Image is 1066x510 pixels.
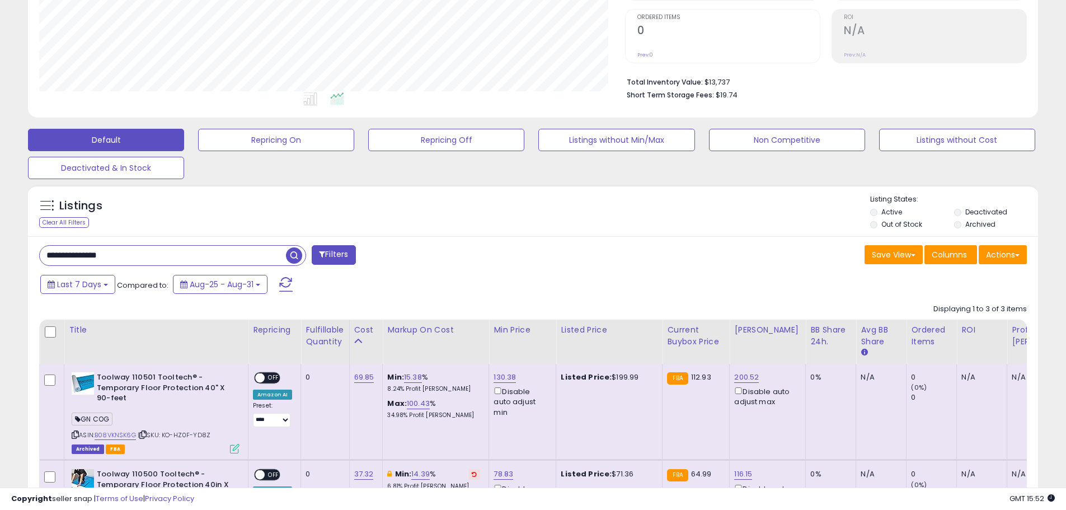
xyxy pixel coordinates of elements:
span: 2025-09-8 15:52 GMT [1009,493,1055,504]
h2: 0 [637,24,820,39]
span: | SKU: KO-HZ0F-YD8Z [138,431,210,439]
div: N/A [961,469,998,479]
div: 0 [911,469,956,479]
div: Fulfillable Quantity [306,324,344,348]
a: 116.15 [734,469,752,480]
b: Toolway 110501 Tooltech® - Temporary Floor Protection 40" X 90-feet [97,372,233,406]
div: ASIN: [72,372,240,452]
div: Avg BB Share [861,324,901,348]
label: Out of Stock [881,219,922,229]
div: seller snap | | [11,494,194,504]
a: 14.39 [411,469,430,480]
a: Privacy Policy [145,493,194,504]
span: OFF [265,373,283,383]
b: Max: [387,398,407,409]
span: Columns [932,249,967,260]
div: 0% [810,469,847,479]
div: Current Buybox Price [667,324,725,348]
span: ROI [844,15,1026,21]
button: Actions [979,245,1027,264]
span: 64.99 [691,469,712,479]
h2: N/A [844,24,1026,39]
div: Preset: [253,402,292,427]
span: $19.74 [716,90,738,100]
b: Listed Price: [561,372,612,382]
div: Disable auto adjust max [734,385,797,407]
span: Listings that have been deleted from Seller Central [72,445,104,454]
label: Archived [965,219,995,229]
img: 51BR02g8FjL._SL40_.jpg [72,469,94,492]
div: 0% [810,372,847,382]
a: 130.38 [494,372,516,383]
div: Clear All Filters [39,217,89,228]
span: OFF [265,470,283,480]
img: 41KinrqK2RL._SL40_.jpg [72,372,94,395]
small: FBA [667,372,688,385]
div: Min Price [494,324,551,336]
label: Active [881,207,902,217]
div: 0 [306,469,340,479]
button: Deactivated & In Stock [28,157,184,179]
li: $13,737 [627,74,1018,88]
div: Listed Price [561,324,658,336]
button: Repricing Off [368,129,524,151]
div: Repricing [253,324,296,336]
a: B08VKNSK6G [95,431,136,440]
div: Amazon AI [253,390,292,400]
small: Avg BB Share. [861,348,867,358]
span: 112.93 [691,372,711,382]
span: Aug-25 - Aug-31 [190,279,253,290]
div: 0 [306,372,340,382]
small: FBA [667,469,688,481]
div: 0 [911,392,956,403]
th: The percentage added to the cost of goods (COGS) that forms the calculator for Min & Max prices. [383,320,489,364]
b: Min: [395,469,412,479]
button: Listings without Min/Max [538,129,694,151]
b: Listed Price: [561,469,612,479]
button: Columns [924,245,977,264]
div: N/A [861,372,898,382]
b: Total Inventory Value: [627,77,703,87]
b: Toolway 110500 Tooltech® - Temporary Floor Protection 40in X 45ft [97,469,233,503]
b: Min: [387,372,404,382]
p: 8.24% Profit [PERSON_NAME] [387,385,480,393]
small: Prev: 0 [637,52,653,58]
button: Listings without Cost [879,129,1035,151]
a: 37.32 [354,469,374,480]
span: GN COG [72,413,112,425]
div: % [387,469,480,490]
h5: Listings [59,198,102,214]
div: 0 [911,372,956,382]
div: ROI [961,324,1002,336]
div: [PERSON_NAME] [734,324,801,336]
button: Filters [312,245,355,265]
div: $71.36 [561,469,654,479]
span: Compared to: [117,280,168,291]
div: Cost [354,324,378,336]
a: 100.43 [407,398,430,409]
button: Aug-25 - Aug-31 [173,275,267,294]
p: Listing States: [870,194,1038,205]
div: Displaying 1 to 3 of 3 items [933,304,1027,315]
div: Ordered Items [911,324,952,348]
button: Repricing On [198,129,354,151]
div: Title [69,324,243,336]
button: Non Competitive [709,129,865,151]
div: N/A [861,469,898,479]
a: 15.38 [404,372,422,383]
a: 200.52 [734,372,759,383]
button: Save View [865,245,923,264]
a: Terms of Use [96,493,143,504]
small: (0%) [911,383,927,392]
div: Disable auto adjust min [494,385,547,418]
div: Markup on Cost [387,324,484,336]
div: % [387,372,480,393]
div: $199.99 [561,372,654,382]
button: Last 7 Days [40,275,115,294]
span: FBA [106,445,125,454]
div: % [387,399,480,419]
p: 34.98% Profit [PERSON_NAME] [387,411,480,419]
b: Short Term Storage Fees: [627,90,714,100]
button: Default [28,129,184,151]
label: Deactivated [965,207,1007,217]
